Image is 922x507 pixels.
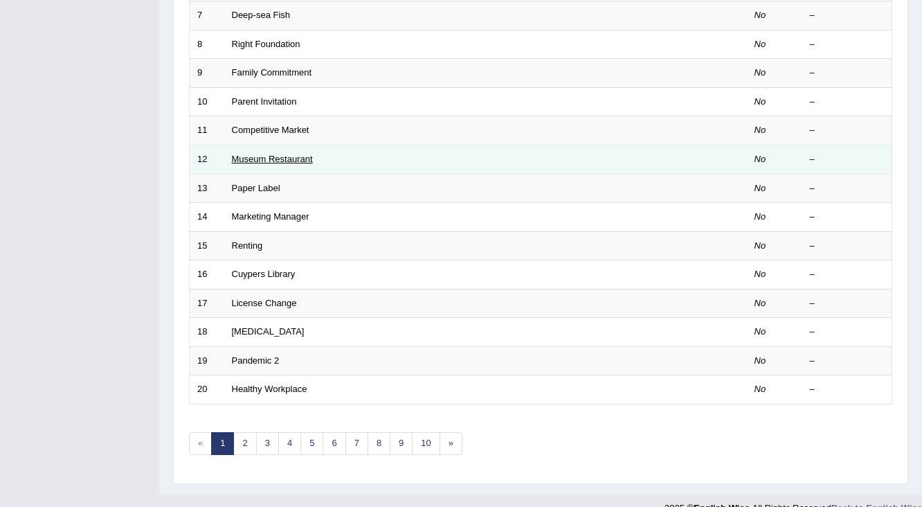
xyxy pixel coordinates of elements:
em: No [754,240,766,251]
td: 17 [190,289,224,318]
em: No [754,355,766,366]
div: – [810,124,885,137]
td: 20 [190,375,224,404]
a: Parent Invitation [232,96,297,107]
em: No [754,125,766,135]
a: 4 [278,432,301,455]
a: Cuypers Library [232,269,296,279]
em: No [754,39,766,49]
div: – [810,96,885,109]
div: – [810,326,885,339]
a: Healthy Workplace [232,384,307,394]
div: – [810,268,885,281]
a: Competitive Market [232,125,309,135]
a: 9 [390,432,413,455]
em: No [754,211,766,222]
a: [MEDICAL_DATA] [232,326,305,337]
td: 16 [190,260,224,290]
div: – [810,182,885,195]
div: – [810,355,885,368]
a: 5 [300,432,323,455]
td: 18 [190,318,224,347]
em: No [754,96,766,107]
span: « [189,432,212,455]
td: 14 [190,203,224,232]
a: » [440,432,462,455]
a: Renting [232,240,263,251]
a: 2 [233,432,256,455]
div: – [810,383,885,396]
td: 8 [190,30,224,59]
em: No [754,269,766,279]
div: – [810,240,885,253]
div: – [810,9,885,22]
div: – [810,153,885,166]
a: Paper Label [232,183,280,193]
div: – [810,38,885,51]
div: – [810,211,885,224]
em: No [754,154,766,164]
td: 12 [190,145,224,174]
a: Deep-sea Fish [232,10,291,20]
td: 15 [190,231,224,260]
a: Museum Restaurant [232,154,313,164]
em: No [754,10,766,20]
a: Right Foundation [232,39,300,49]
em: No [754,326,766,337]
em: No [754,67,766,78]
td: 13 [190,174,224,203]
a: 1 [211,432,234,455]
a: 7 [345,432,368,455]
a: Marketing Manager [232,211,309,222]
em: No [754,384,766,394]
td: 11 [190,116,224,145]
em: No [754,183,766,193]
td: 9 [190,59,224,88]
a: 10 [412,432,440,455]
td: 7 [190,1,224,30]
em: No [754,298,766,308]
a: 8 [368,432,390,455]
td: 19 [190,346,224,375]
td: 10 [190,87,224,116]
a: Pandemic 2 [232,355,280,366]
div: – [810,66,885,80]
div: – [810,297,885,310]
a: 3 [256,432,279,455]
a: Family Commitment [232,67,312,78]
a: License Change [232,298,297,308]
a: 6 [323,432,345,455]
